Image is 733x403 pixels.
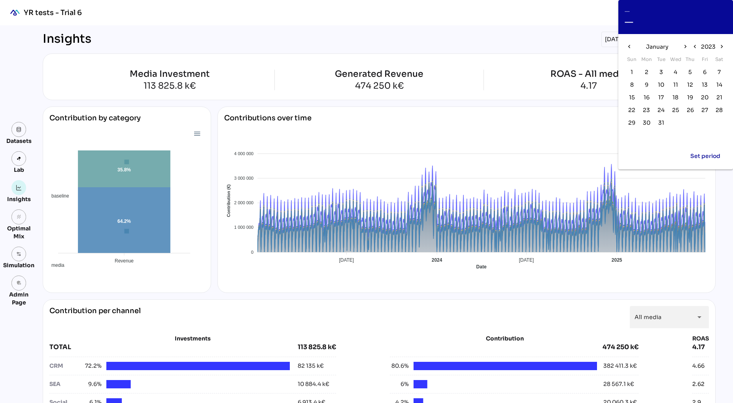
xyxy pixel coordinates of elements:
div: Contribution by category [49,113,204,129]
div: Generated Revenue [335,70,423,78]
button: 1 [626,66,638,78]
button: 30 [640,117,652,129]
button: 20 [699,91,711,103]
span: 16 [644,93,650,102]
button: 3 [655,66,667,78]
span: 14 [716,80,722,89]
div: 474 250 k€ [603,342,639,352]
button: 2023 [699,40,717,53]
i: arrow_drop_down [695,312,704,322]
div: TOTAL [49,342,298,352]
tspan: 0 [251,250,253,255]
div: 82 135 k€ [298,362,324,370]
tspan: 2025 [611,257,622,263]
span: 25 [672,106,679,114]
img: settings.svg [16,251,22,257]
button: 24 [655,104,667,116]
span: All media [635,314,661,321]
span: 5 [688,68,692,76]
div: Lab [10,166,28,174]
div: 2.62 [692,380,705,388]
div: — [625,6,727,16]
span: 80.6% [390,362,409,370]
img: graph.svg [16,185,22,190]
button: 16 [640,91,652,103]
div: Datasets [6,137,32,145]
button: 18 [670,91,682,103]
div: Mon [640,53,652,65]
div: Contribution [410,335,601,342]
span: 7 [718,68,721,76]
span: 21 [716,93,722,102]
span: 9.6% [83,380,102,388]
div: Wed [670,53,682,65]
span: 31 [658,118,664,127]
span: 29 [628,118,635,127]
button: 12 [684,79,696,91]
span: 22 [628,106,635,114]
div: YR tests - Trial 6 [24,8,82,17]
tspan: Revenue [115,258,134,264]
div: Admin Page [3,291,34,306]
div: Sat [713,53,725,65]
span: 18 [673,93,678,102]
div: Insights [7,195,31,203]
button: 11 [670,79,682,91]
div: CRM [49,362,83,370]
div: Thu [684,53,696,65]
button: 8 [626,79,638,91]
i: chevron_left [626,43,633,50]
div: Media Investment [65,70,274,78]
div: Menu [193,130,200,137]
button: 5 [684,66,696,78]
tspan: [DATE] [519,257,534,263]
button: 31 [655,117,667,129]
div: Tue [655,53,667,65]
div: 4.17 [692,342,709,352]
span: 6 [703,68,707,76]
span: 28 [716,106,723,114]
div: 382 411.3 k€ [603,362,637,370]
button: 9 [640,79,652,91]
div: Contribution per channel [49,306,141,328]
i: admin_panel_settings [16,280,22,286]
div: ROAS [692,335,709,342]
div: Optimal Mix [3,224,34,240]
button: 28 [713,104,725,116]
button: 13 [699,79,711,91]
div: 113 825.8 k€ [298,342,336,352]
div: — [625,16,727,28]
span: 26 [687,106,694,114]
div: Contributions over time [224,113,312,135]
button: January [644,40,670,53]
span: 9 [645,80,648,89]
span: 13 [702,80,708,89]
div: 4.66 [692,362,705,370]
span: 3 [659,68,663,76]
div: 28 567.1 k€ [603,380,634,388]
span: baseline [45,193,69,199]
div: Simulation [3,261,34,269]
button: 23 [640,104,652,116]
button: 21 [713,91,725,103]
span: media [45,262,64,268]
button: 15 [626,91,638,103]
button: 4 [670,66,682,78]
button: 29 [626,117,638,129]
span: 23 [643,106,650,114]
img: mediaROI [6,4,24,21]
button: 22 [626,104,638,116]
img: data.svg [16,127,22,132]
span: 17 [658,93,664,102]
button: 10 [655,79,667,91]
button: 27 [699,104,711,116]
img: lab.svg [16,156,22,162]
i: grain [16,214,22,220]
text: Date [476,264,486,270]
tspan: 2024 [431,257,442,263]
div: Insights [43,32,91,47]
tspan: [DATE] [339,257,354,263]
button: Set period [684,149,727,163]
div: [DATE] to [DATE] [601,32,654,47]
span: 11 [673,80,678,89]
